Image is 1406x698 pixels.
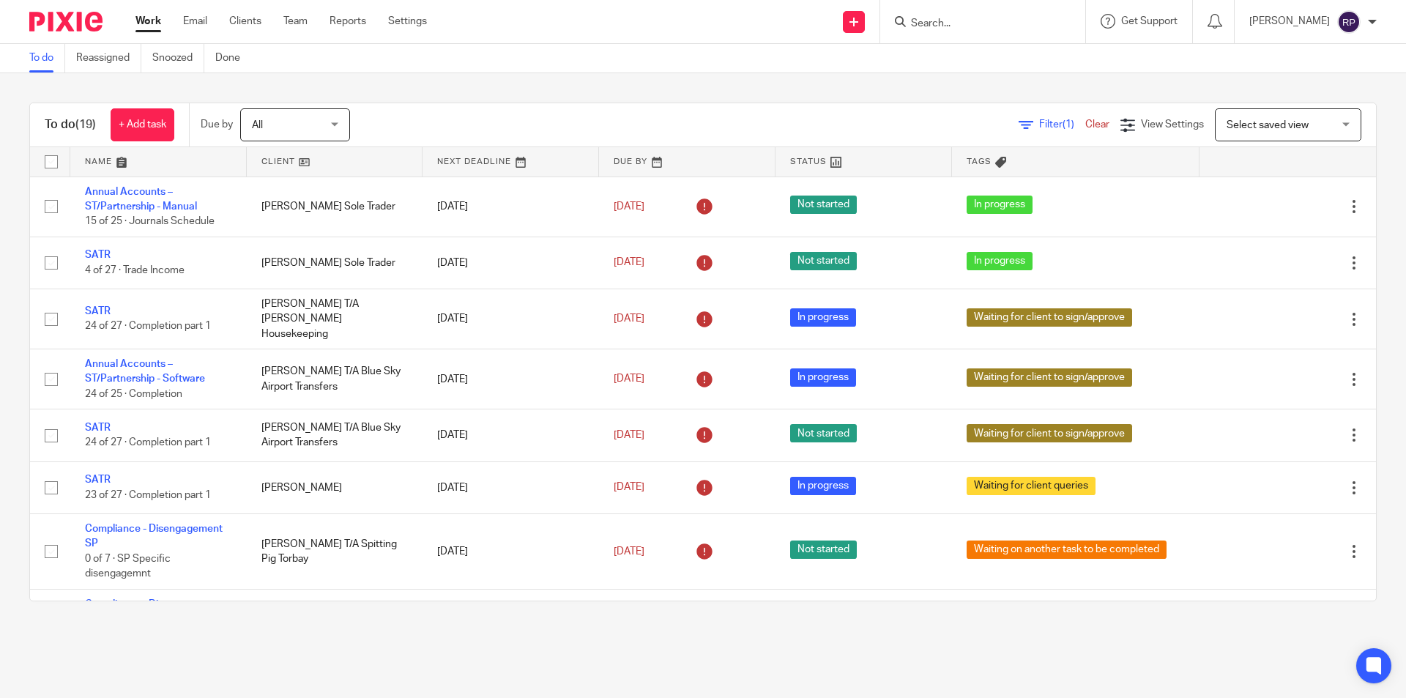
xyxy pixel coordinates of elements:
[423,177,599,237] td: [DATE]
[423,409,599,461] td: [DATE]
[423,461,599,513] td: [DATE]
[85,322,211,332] span: 24 of 27 · Completion part 1
[614,483,644,493] span: [DATE]
[29,44,65,73] a: To do
[614,430,644,440] span: [DATE]
[790,541,857,559] span: Not started
[790,424,857,442] span: Not started
[423,289,599,349] td: [DATE]
[614,374,644,384] span: [DATE]
[1227,120,1309,130] span: Select saved view
[1039,119,1085,130] span: Filter
[85,554,171,579] span: 0 of 7 · SP Specific disengagemnt
[614,313,644,324] span: [DATE]
[967,252,1033,270] span: In progress
[183,14,207,29] a: Email
[252,120,263,130] span: All
[614,546,644,557] span: [DATE]
[330,14,366,29] a: Reports
[135,14,161,29] a: Work
[790,368,856,387] span: In progress
[790,308,856,327] span: In progress
[85,524,223,549] a: Compliance - Disengagement SP
[247,237,423,289] td: [PERSON_NAME] Sole Trader
[614,201,644,212] span: [DATE]
[29,12,103,31] img: Pixie
[910,18,1041,31] input: Search
[1337,10,1361,34] img: svg%3E
[247,514,423,590] td: [PERSON_NAME] T/A Spitting Pig Torbay
[75,119,96,130] span: (19)
[152,44,204,73] a: Snoozed
[1249,14,1330,29] p: [PERSON_NAME]
[247,177,423,237] td: [PERSON_NAME] Sole Trader
[85,359,205,384] a: Annual Accounts – ST/Partnership - Software
[201,117,233,132] p: Due by
[967,157,992,166] span: Tags
[614,258,644,268] span: [DATE]
[967,424,1132,442] span: Waiting for client to sign/approve
[1141,119,1204,130] span: View Settings
[247,461,423,513] td: [PERSON_NAME]
[85,438,211,448] span: 24 of 27 · Completion part 1
[423,237,599,289] td: [DATE]
[247,589,423,664] td: J & K's Catering Limited
[85,423,111,433] a: SATR
[388,14,427,29] a: Settings
[967,368,1132,387] span: Waiting for client to sign/approve
[85,389,182,399] span: 24 of 25 · Completion
[247,349,423,409] td: [PERSON_NAME] T/A Blue Sky Airport Transfers
[967,541,1167,559] span: Waiting on another task to be completed
[790,477,856,495] span: In progress
[283,14,308,29] a: Team
[45,117,96,133] h1: To do
[247,409,423,461] td: [PERSON_NAME] T/A Blue Sky Airport Transfers
[1121,16,1178,26] span: Get Support
[423,349,599,409] td: [DATE]
[85,187,197,212] a: Annual Accounts – ST/Partnership - Manual
[215,44,251,73] a: Done
[76,44,141,73] a: Reassigned
[85,599,223,624] a: Compliance - Disengagement SP
[790,252,857,270] span: Not started
[85,265,185,275] span: 4 of 27 · Trade Income
[967,477,1096,495] span: Waiting for client queries
[85,306,111,316] a: SATR
[111,108,174,141] a: + Add task
[423,589,599,664] td: [DATE]
[790,196,857,214] span: Not started
[85,490,211,500] span: 23 of 27 · Completion part 1
[85,475,111,485] a: SATR
[85,216,215,226] span: 15 of 25 · Journals Schedule
[85,250,111,260] a: SATR
[967,196,1033,214] span: In progress
[967,308,1132,327] span: Waiting for client to sign/approve
[1085,119,1109,130] a: Clear
[229,14,261,29] a: Clients
[1063,119,1074,130] span: (1)
[423,514,599,590] td: [DATE]
[247,289,423,349] td: [PERSON_NAME] T/A [PERSON_NAME] Housekeeping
